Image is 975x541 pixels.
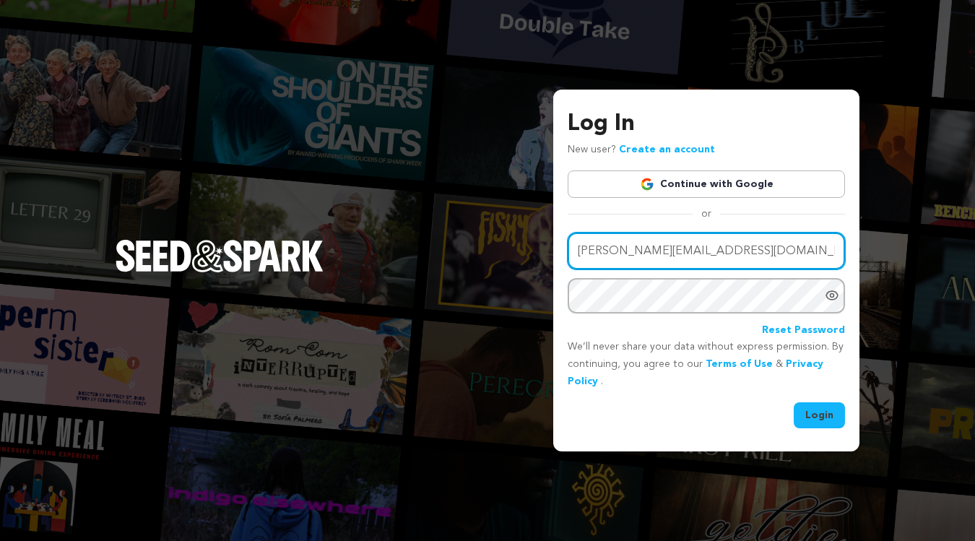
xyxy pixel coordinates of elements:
p: New user? [568,142,715,159]
img: Google logo [640,177,654,191]
a: Continue with Google [568,170,845,198]
img: Seed&Spark Logo [116,240,324,272]
a: Privacy Policy [568,359,823,386]
span: or [693,207,720,221]
a: Show password as plain text. Warning: this will display your password on the screen. [825,288,839,303]
button: Login [794,402,845,428]
a: Create an account [619,144,715,155]
a: Reset Password [762,322,845,339]
p: We’ll never share your data without express permission. By continuing, you agree to our & . [568,339,845,390]
input: Email address [568,233,845,269]
h3: Log In [568,107,845,142]
a: Seed&Spark Homepage [116,240,324,300]
a: Terms of Use [706,359,773,369]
